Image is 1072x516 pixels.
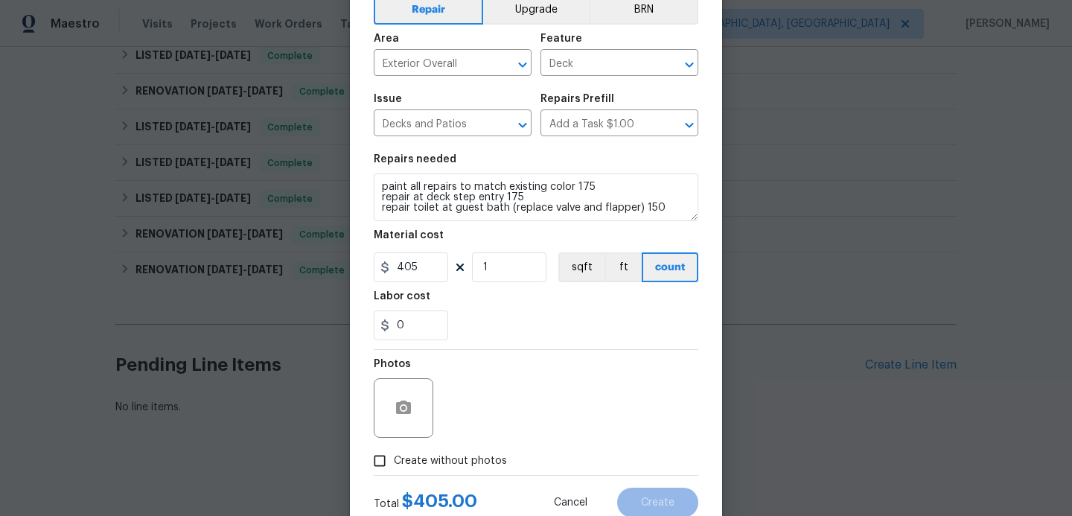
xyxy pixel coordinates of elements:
button: sqft [558,252,604,282]
button: ft [604,252,642,282]
h5: Feature [540,34,582,44]
textarea: paint all repairs to match existing color 175 repair at deck step entry 175 repair toilet at gues... [374,173,698,221]
span: $ 405.00 [402,492,477,510]
h5: Area [374,34,399,44]
h5: Labor cost [374,291,430,302]
h5: Material cost [374,230,444,241]
div: Total [374,494,477,512]
span: Create [641,497,674,509]
button: Open [679,54,700,75]
button: Open [512,54,533,75]
button: count [642,252,698,282]
h5: Issue [374,94,402,104]
h5: Repairs needed [374,154,456,165]
button: Open [512,115,533,136]
h5: Repairs Prefill [540,94,614,104]
button: Open [679,115,700,136]
span: Cancel [554,497,587,509]
h5: Photos [374,359,411,369]
span: Create without photos [394,453,507,469]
